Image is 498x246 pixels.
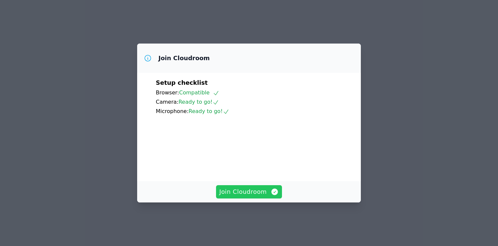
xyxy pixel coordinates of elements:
span: Join Cloudroom [219,187,279,196]
span: Browser: [156,89,179,96]
span: Ready to go! [189,108,229,114]
h3: Join Cloudroom [158,54,210,62]
span: Camera: [156,99,178,105]
span: Compatible [179,89,219,96]
button: Join Cloudroom [216,185,282,198]
span: Ready to go! [178,99,219,105]
span: Microphone: [156,108,189,114]
span: Setup checklist [156,79,208,86]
